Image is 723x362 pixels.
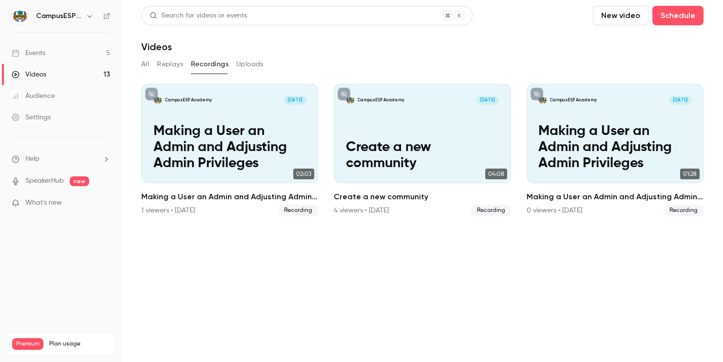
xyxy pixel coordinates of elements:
[12,91,55,101] div: Audience
[593,6,648,25] button: New video
[49,340,110,348] span: Plan usage
[145,88,158,100] button: unpublished
[12,8,28,24] img: CampusESP Academy
[141,41,172,53] h1: Videos
[25,198,62,208] span: What's new
[527,84,704,216] a: Making a User an Admin and Adjusting Admin PrivilegesCampusESP Academy[DATE]Making a User an Admi...
[293,169,314,179] span: 02:03
[25,176,64,186] a: SpeakerHub
[284,96,306,105] span: [DATE]
[527,191,704,203] h2: Making a User an Admin and Adjusting Admin Privileges
[236,57,264,72] button: Uploads
[141,6,704,356] section: Videos
[531,88,543,100] button: unpublished
[141,84,318,216] a: Making a User an Admin and Adjusting Admin PrivilegesCampusESP Academy[DATE]Making a User an Admi...
[141,84,704,216] ul: Videos
[12,70,46,79] div: Videos
[334,84,511,216] li: Create a new community
[538,123,691,171] p: Making a User an Admin and Adjusting Admin Privileges
[652,6,704,25] button: Schedule
[141,206,195,215] div: 1 viewers • [DATE]
[12,48,45,58] div: Events
[25,154,39,164] span: Help
[334,84,511,216] a: Create a new communityCampusESP Academy[DATE]Create a new community04:08Create a new community4 v...
[157,57,183,72] button: Replays
[669,96,692,105] span: [DATE]
[36,11,82,21] h6: CampusESP Academy
[150,11,247,21] div: Search for videos or events
[70,176,89,186] span: new
[664,205,704,216] span: Recording
[12,338,43,350] span: Premium
[527,206,582,215] div: 0 viewers • [DATE]
[278,205,318,216] span: Recording
[141,84,318,216] li: Making a User an Admin and Adjusting Admin Privileges
[191,57,228,72] button: Recordings
[471,205,511,216] span: Recording
[153,123,306,171] p: Making a User an Admin and Adjusting Admin Privileges
[334,191,511,203] h2: Create a new community
[485,169,507,179] span: 04:08
[527,84,704,216] li: Making a User an Admin and Adjusting Admin Privileges
[338,88,350,100] button: unpublished
[550,97,597,103] p: CampusESP Academy
[358,97,404,103] p: CampusESP Academy
[141,57,149,72] button: All
[141,191,318,203] h2: Making a User an Admin and Adjusting Admin Privileges
[680,169,700,179] span: 01:28
[346,139,499,171] p: Create a new community
[12,113,51,122] div: Settings
[165,97,212,103] p: CampusESP Academy
[12,154,110,164] li: help-dropdown-opener
[98,199,110,208] iframe: Noticeable Trigger
[334,206,389,215] div: 4 viewers • [DATE]
[476,96,499,105] span: [DATE]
